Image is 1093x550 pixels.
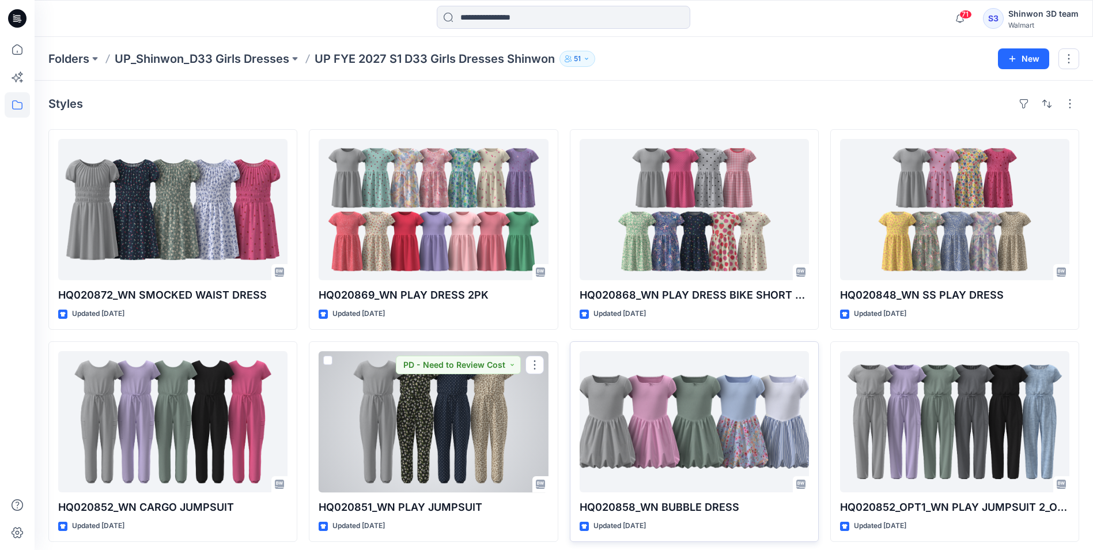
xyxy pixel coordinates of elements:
p: UP FYE 2027 S1 D33 Girls Dresses Shinwon [315,51,555,67]
h4: Styles [48,97,83,111]
a: HQ020852_OPT1_WN PLAY JUMPSUIT 2_OPT1 [840,351,1069,492]
p: HQ020858_WN BUBBLE DRESS [580,499,809,515]
a: HQ020872_WN SMOCKED WAIST DRESS [58,139,288,280]
p: Updated [DATE] [854,520,906,532]
p: HQ020851_WN PLAY JUMPSUIT [319,499,548,515]
p: HQ020872_WN SMOCKED WAIST DRESS [58,287,288,303]
a: HQ020851_WN PLAY JUMPSUIT [319,351,548,492]
p: HQ020848_WN SS PLAY DRESS [840,287,1069,303]
div: S3 [983,8,1004,29]
p: HQ020852_WN CARGO JUMPSUIT [58,499,288,515]
p: Updated [DATE] [593,308,646,320]
a: UP_Shinwon_D33 Girls Dresses [115,51,289,67]
p: Updated [DATE] [854,308,906,320]
a: HQ020868_WN PLAY DRESS BIKE SHORT BUNDLE [580,139,809,280]
p: HQ020852_OPT1_WN PLAY JUMPSUIT 2_OPT1 [840,499,1069,515]
p: 51 [574,52,581,65]
p: Updated [DATE] [72,308,124,320]
span: 71 [959,10,972,19]
p: HQ020869_WN PLAY DRESS 2PK [319,287,548,303]
a: HQ020869_WN PLAY DRESS 2PK [319,139,548,280]
a: HQ020852_WN CARGO JUMPSUIT [58,351,288,492]
button: 51 [559,51,595,67]
a: HQ020848_WN SS PLAY DRESS [840,139,1069,280]
p: HQ020868_WN PLAY DRESS BIKE SHORT BUNDLE [580,287,809,303]
p: Updated [DATE] [593,520,646,532]
a: Folders [48,51,89,67]
p: Updated [DATE] [332,520,385,532]
div: Walmart [1008,21,1079,29]
p: Updated [DATE] [332,308,385,320]
p: Updated [DATE] [72,520,124,532]
a: HQ020858_WN BUBBLE DRESS [580,351,809,492]
div: Shinwon 3D team [1008,7,1079,21]
button: New [998,48,1049,69]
